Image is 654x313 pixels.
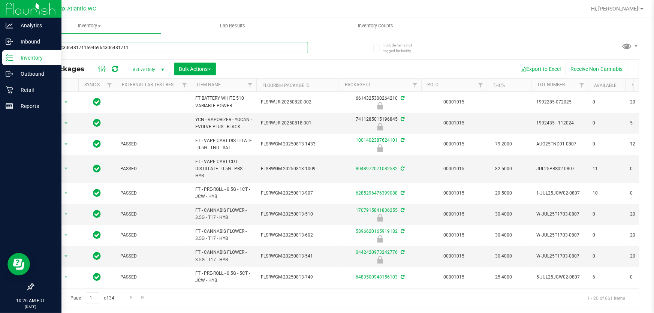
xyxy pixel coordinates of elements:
[444,99,465,105] a: 00001015
[409,79,421,91] a: Filter
[120,165,186,172] span: PASSED
[304,18,447,34] a: Inventory Counts
[576,79,588,91] a: Filter
[400,96,404,101] span: Sync from Compliance System
[120,232,186,239] span: PASSED
[400,117,404,122] span: Sync from Compliance System
[338,144,422,152] div: Newly Received
[400,138,404,143] span: Sync from Compliance System
[444,166,465,171] a: 00001015
[400,190,404,196] span: Sync from Compliance System
[593,99,621,106] span: 0
[427,82,438,87] a: PO ID
[493,83,505,88] a: THC%
[64,292,121,304] span: Page of 34
[197,82,221,87] a: Item Name
[593,253,621,260] span: 0
[261,232,334,239] span: FLSRWGM-20250813-602
[444,253,465,259] a: 00001015
[122,82,181,87] a: External Lab Test Result
[491,139,516,150] span: 79.2000
[93,272,101,282] span: In Sync
[444,120,465,126] a: 00001015
[6,102,13,110] inline-svg: Reports
[3,297,58,304] p: 10:26 AM EDT
[13,53,58,62] p: Inventory
[93,163,101,174] span: In Sync
[18,22,161,29] span: Inventory
[356,190,398,196] a: 6285296476399088
[6,70,13,78] inline-svg: Outbound
[261,99,334,106] span: FLSRWJR-20250820-002
[536,165,584,172] span: JUL25PBS02-0807
[593,190,621,197] span: 10
[356,274,398,280] a: 6483500948156103
[491,163,516,174] span: 82.5000
[13,37,58,46] p: Inbound
[444,141,465,147] a: 00001015
[536,253,584,260] span: W-JUL25T1703-0807
[338,256,422,264] div: Newly Received
[594,83,617,88] a: Available
[536,141,584,148] span: AUG25TND01-0807
[61,188,71,198] span: select
[474,79,487,91] a: Filter
[348,22,404,29] span: Inventory Counts
[338,214,422,222] div: Newly Received
[61,163,71,174] span: select
[57,6,96,12] span: Jax Atlantic WC
[178,79,191,91] a: Filter
[174,63,216,75] button: Bulk Actions
[400,166,404,171] span: Sync from Compliance System
[120,141,186,148] span: PASSED
[515,63,566,75] button: Export to Excel
[444,211,465,217] a: 00001015
[61,139,71,150] span: select
[61,209,71,219] span: select
[126,292,136,303] a: Go to the next page
[538,82,565,87] a: Lot Number
[591,6,640,12] span: Hi, [PERSON_NAME]!
[93,230,101,240] span: In Sync
[93,209,101,219] span: In Sync
[93,139,101,149] span: In Sync
[338,95,422,109] div: 6614325300264210
[195,270,252,284] span: FT - PRE-ROLL - 0.5G - 5CT - JCW - HYB
[491,272,516,283] span: 25.4000
[444,274,465,280] a: 00001015
[195,116,252,130] span: YCN - VAPORIZER - YOCAN - EVOLVE PLUS - BLACK
[593,232,621,239] span: 0
[120,253,186,260] span: PASSED
[6,86,13,94] inline-svg: Retail
[33,42,308,53] input: Search Package ID, Item Name, SKU, Lot or Part Number...
[261,120,334,127] span: FLSRWJR-20250818-001
[210,22,255,29] span: Lab Results
[593,120,621,127] span: 0
[536,99,584,106] span: 1992285-072025
[593,211,621,218] span: 0
[261,211,334,218] span: FLSRWGM-20250813-510
[6,54,13,61] inline-svg: Inventory
[491,230,516,241] span: 30.4000
[593,141,621,148] span: 0
[338,123,422,130] div: Newly Received
[13,102,58,111] p: Reports
[338,235,422,243] div: Newly Received
[195,207,252,221] span: FT - CANNABIS FLOWER - 3.5G - T17 - HYB
[138,292,148,303] a: Go to the last page
[491,251,516,262] span: 30.4000
[345,82,370,87] a: Package ID
[3,304,58,310] p: [DATE]
[61,97,71,108] span: select
[6,38,13,45] inline-svg: Inbound
[7,253,30,276] iframe: Resource center
[400,274,404,280] span: Sync from Compliance System
[536,211,584,218] span: W-JUL25T1703-0807
[338,102,422,109] div: Newly Received
[120,211,186,218] span: PASSED
[93,251,101,261] span: In Sync
[356,138,398,143] a: 1001402387624101
[195,137,252,151] span: FT - VAPE CART DISTILLATE - 0.5G - TND - SAT
[356,208,398,213] a: 1707915841836255
[400,229,404,234] span: Sync from Compliance System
